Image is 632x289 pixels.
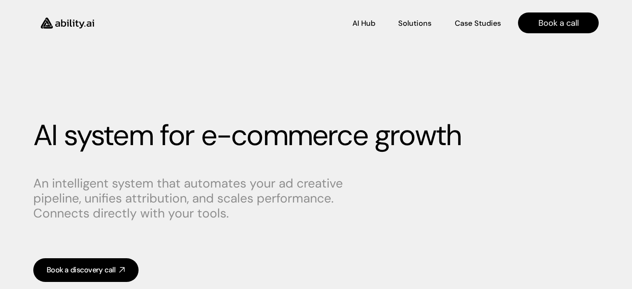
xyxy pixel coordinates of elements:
[398,16,431,30] a: Solutions
[518,12,599,33] a: Book a call
[106,12,599,33] nav: Main navigation
[538,17,579,29] p: Book a call
[33,176,349,221] p: An intelligent system that automates your ad creative pipeline, unifies attribution, and scales p...
[352,18,375,29] p: AI Hub
[454,16,501,30] a: Case Studies
[55,78,113,86] h3: Ready-to-use in Slack
[33,118,599,153] h1: AI system for e-commerce growth
[398,18,431,29] p: Solutions
[33,258,139,282] a: Book a discovery call
[47,265,115,275] div: Book a discovery call
[352,16,375,30] a: AI Hub
[455,18,501,29] p: Case Studies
